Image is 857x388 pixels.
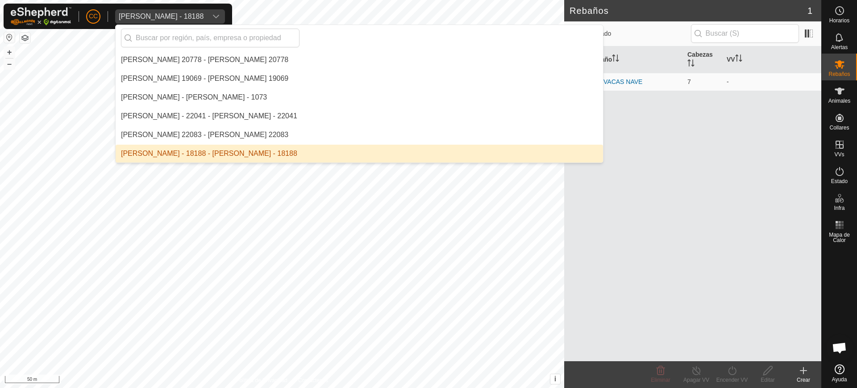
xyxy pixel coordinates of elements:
img: Logo Gallagher [11,7,71,25]
div: [PERSON_NAME] 20778 - [PERSON_NAME] 20778 [121,54,288,65]
span: Horarios [829,18,849,23]
span: 0 seleccionado [570,29,691,38]
li: Jose Antonio Sanchez Sanchez - 22041 [116,107,603,125]
button: – [4,58,15,69]
li: Jose Antonio Ruiz de Eguino - 1073 [116,88,603,106]
span: Rebaños [828,71,850,77]
p-sorticon: Activar para ordenar [735,56,742,63]
div: Crear [786,376,821,384]
div: [PERSON_NAME] - 22041 - [PERSON_NAME] - 22041 [121,111,297,121]
li: Jose Antonio Gistau Dueso 19069 [116,70,603,88]
div: [PERSON_NAME] 19069 - [PERSON_NAME] 19069 [121,73,288,84]
span: Infra [834,205,845,211]
p-sorticon: Activar para ordenar [687,61,695,68]
th: Cabezas [684,46,723,73]
span: Eliminar [651,377,670,383]
div: Encender VV [714,376,750,384]
span: Jose Carlos Gargallo Castel - 18188 [115,9,207,24]
input: Buscar por región, país, empresa o propiedad [121,29,300,47]
span: Ayuda [832,377,847,382]
span: Mapa de Calor [824,232,855,243]
span: Estado [831,179,848,184]
div: [PERSON_NAME] - 18188 [119,13,204,20]
span: Collares [829,125,849,130]
span: i [554,375,556,383]
h2: Rebaños [570,5,807,16]
span: Alertas [831,45,848,50]
div: Chat abierto [826,334,853,361]
button: Capas del Mapa [20,33,30,43]
li: Jose Antonio Zuniga Montero 22083 [116,126,603,144]
div: Editar [750,376,786,384]
span: Animales [828,98,850,104]
div: dropdown trigger [207,9,225,24]
a: Política de Privacidad [236,376,287,384]
div: [PERSON_NAME] 22083 - [PERSON_NAME] 22083 [121,129,288,140]
li: Jose Antonio Fernandez Gutierrez 20778 [116,51,603,69]
button: Restablecer Mapa [4,32,15,43]
th: Rebaño [586,46,684,73]
div: VACAS NAVE [603,77,642,87]
div: [PERSON_NAME] - 18188 - [PERSON_NAME] - 18188 [121,148,297,159]
span: 1 [807,4,812,17]
p-sorticon: Activar para ordenar [612,56,619,63]
a: Contáctenos [298,376,328,384]
span: CC [89,12,98,21]
li: Jose Carlos Gargallo Castel - 18188 [116,145,603,163]
button: + [4,47,15,58]
span: VVs [834,152,844,157]
input: Buscar (S) [691,24,799,43]
div: Apagar VV [678,376,714,384]
td: - [723,73,821,91]
div: [PERSON_NAME] - [PERSON_NAME] - 1073 [121,92,267,103]
span: 7 [687,78,691,85]
a: Ayuda [822,361,857,386]
th: VV [723,46,821,73]
button: i [550,374,560,384]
